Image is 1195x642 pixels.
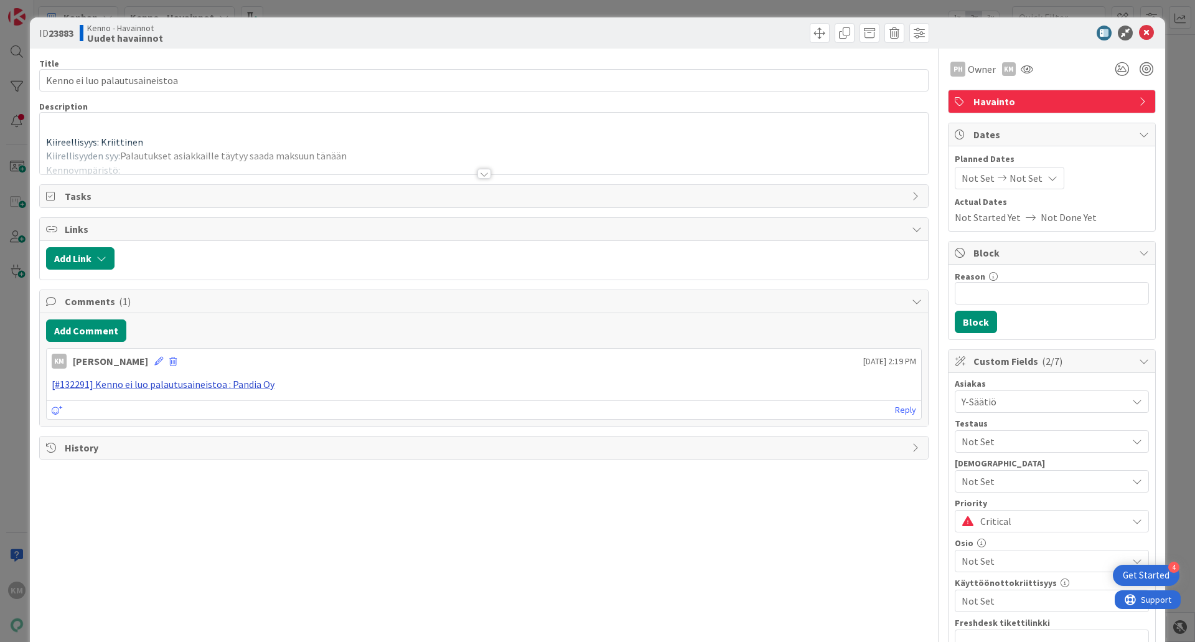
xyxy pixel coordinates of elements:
[980,512,1121,530] span: Critical
[46,247,115,270] button: Add Link
[52,354,67,369] div: KM
[962,474,1127,489] span: Not Set
[955,210,1021,225] span: Not Started Yet
[955,539,1149,547] div: Osio
[968,62,996,77] span: Owner
[46,319,126,342] button: Add Comment
[973,354,1133,369] span: Custom Fields
[955,499,1149,507] div: Priority
[39,26,73,40] span: ID
[895,402,916,418] a: Reply
[962,554,1127,569] span: Not Set
[955,196,1149,209] span: Actual Dates
[87,23,163,33] span: Kenno - Havainnot
[49,27,73,39] b: 23883
[955,271,985,282] label: Reason
[26,2,57,17] span: Support
[1168,562,1179,573] div: 4
[1041,210,1097,225] span: Not Done Yet
[73,354,148,369] div: [PERSON_NAME]
[973,245,1133,260] span: Block
[955,379,1149,388] div: Asiakas
[87,33,163,43] b: Uudet havainnot
[955,578,1149,587] div: Käyttöönottokriittisyys
[955,153,1149,166] span: Planned Dates
[1042,355,1062,367] span: ( 2/7 )
[955,419,1149,428] div: Testaus
[973,127,1133,142] span: Dates
[39,101,88,112] span: Description
[955,311,997,333] button: Block
[962,593,1127,608] span: Not Set
[973,94,1133,109] span: Havainto
[863,355,916,368] span: [DATE] 2:19 PM
[39,69,929,92] input: type card name here...
[65,222,906,237] span: Links
[1002,62,1016,76] div: KM
[962,394,1127,409] span: Y-Säätiö
[119,295,131,308] span: ( 1 )
[955,459,1149,468] div: [DEMOGRAPHIC_DATA]
[1123,569,1169,582] div: Get Started
[65,440,906,455] span: History
[950,62,965,77] div: PH
[1010,171,1043,186] span: Not Set
[962,434,1127,449] span: Not Set
[39,58,59,69] label: Title
[65,189,906,204] span: Tasks
[46,136,143,148] span: Kiireellisyys: Kriittinen
[1113,565,1179,586] div: Open Get Started checklist, remaining modules: 4
[52,378,274,390] a: [#132291] Kenno ei luo palautusaineistoa : Pandia Oy
[955,618,1149,627] div: Freshdesk tikettilinkki
[65,294,906,309] span: Comments
[962,171,995,186] span: Not Set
